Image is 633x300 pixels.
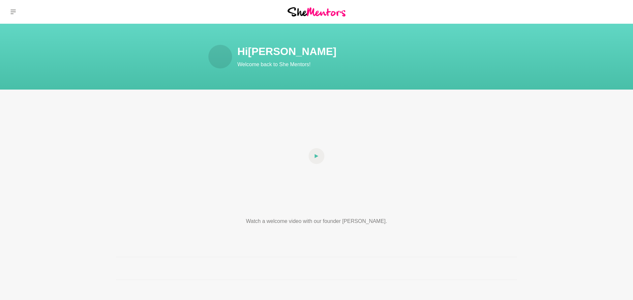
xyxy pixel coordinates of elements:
[609,4,625,20] a: Natalie Walsh
[222,217,411,225] p: Watch a welcome video with our founder [PERSON_NAME].
[287,7,346,16] img: She Mentors Logo
[208,45,232,68] a: Natalie Walsh
[237,45,475,58] h1: Hi [PERSON_NAME]
[237,61,475,68] p: Welcome back to She Mentors!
